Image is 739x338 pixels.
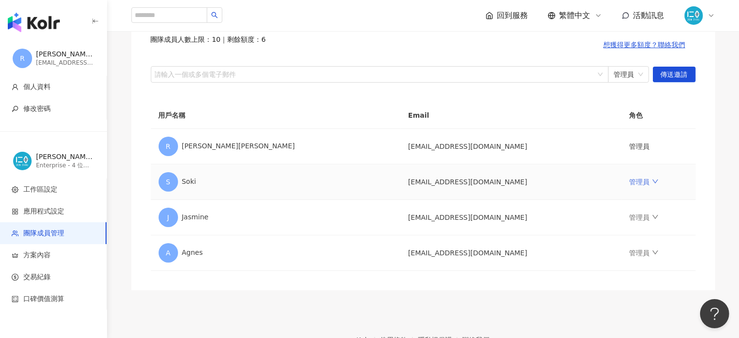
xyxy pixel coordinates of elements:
[604,41,685,49] span: 想獲得更多額度？聯絡我們
[630,213,659,221] a: 管理員
[400,235,622,271] td: [EMAIL_ADDRESS][DOMAIN_NAME]
[12,106,18,112] span: key
[23,229,64,238] span: 團隊成員管理
[23,294,64,304] span: 口碑價值測算
[167,212,169,223] span: J
[36,161,94,170] div: Enterprise - 4 位成員
[400,129,622,164] td: [EMAIL_ADDRESS][DOMAIN_NAME]
[12,84,18,90] span: user
[36,50,94,59] div: [PERSON_NAME][PERSON_NAME]
[633,11,665,20] span: 活動訊息
[23,250,51,260] span: 方案內容
[13,152,32,170] img: %E8%97%8D%E8%89%B2logo%EF%BC%88%E6%A9%98%E8%89%B2%EF%BC%89-12.png
[8,13,60,32] img: logo
[559,10,591,21] span: 繁體中文
[151,35,266,54] span: 團隊成員人數上限：10 ｜ 剩餘額度：6
[594,35,696,54] button: 想獲得更多額度？聯絡我們
[23,272,51,282] span: 交易紀錄
[151,102,400,129] th: 用戶名稱
[400,164,622,200] td: [EMAIL_ADDRESS][DOMAIN_NAME]
[614,67,643,82] span: 管理員
[166,248,171,258] span: A
[23,185,57,195] span: 工作區設定
[159,208,393,227] div: Jasmine
[36,59,94,67] div: [EMAIL_ADDRESS][DOMAIN_NAME]
[661,67,688,83] span: 傳送邀請
[23,82,51,92] span: 個人資料
[630,178,659,186] a: 管理員
[653,67,696,82] button: 傳送邀請
[652,213,659,220] span: down
[166,177,170,187] span: S
[20,53,25,64] span: R
[652,249,659,256] span: down
[622,102,696,129] th: 角色
[23,104,51,114] span: 修改密碼
[23,207,64,216] span: 應用程式設定
[497,10,528,21] span: 回到服務
[12,296,18,302] span: calculator
[211,12,218,18] span: search
[685,6,703,25] img: %E8%97%8D%E8%89%B2logo%EF%BC%88%E6%A9%98%E8%89%B2%EF%BC%89-12.png
[12,274,18,281] span: dollar
[622,129,696,164] td: 管理員
[700,299,729,328] iframe: Help Scout Beacon - Open
[159,243,393,263] div: Agnes
[652,178,659,185] span: down
[400,200,622,235] td: [EMAIL_ADDRESS][DOMAIN_NAME]
[159,137,393,156] div: [PERSON_NAME][PERSON_NAME]
[630,249,659,257] a: 管理員
[36,152,94,162] div: [PERSON_NAME][PERSON_NAME]
[486,10,528,21] a: 回到服務
[12,208,18,215] span: appstore
[400,102,622,129] th: Email
[159,172,393,192] div: Soki
[166,141,171,152] span: R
